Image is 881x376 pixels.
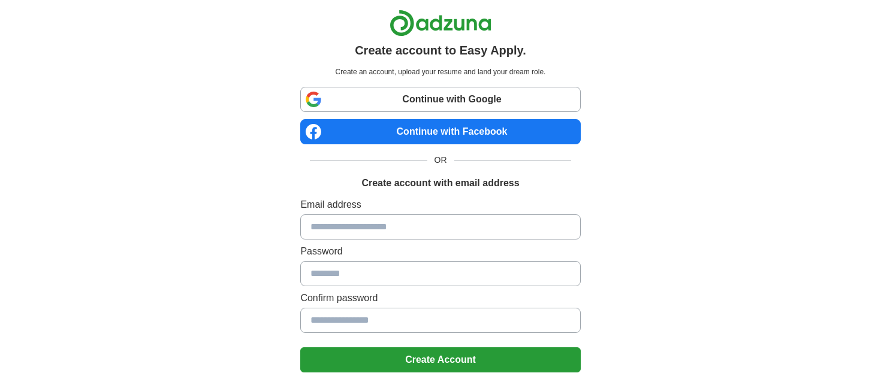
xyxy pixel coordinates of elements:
[300,119,580,144] a: Continue with Facebook
[300,347,580,372] button: Create Account
[300,87,580,112] a: Continue with Google
[390,10,491,37] img: Adzuna logo
[361,176,519,190] h1: Create account with email address
[300,244,580,259] label: Password
[300,198,580,212] label: Email address
[300,291,580,305] label: Confirm password
[427,154,454,166] span: OR
[303,66,578,77] p: Create an account, upload your resume and land your dream role.
[355,41,526,59] h1: Create account to Easy Apply.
